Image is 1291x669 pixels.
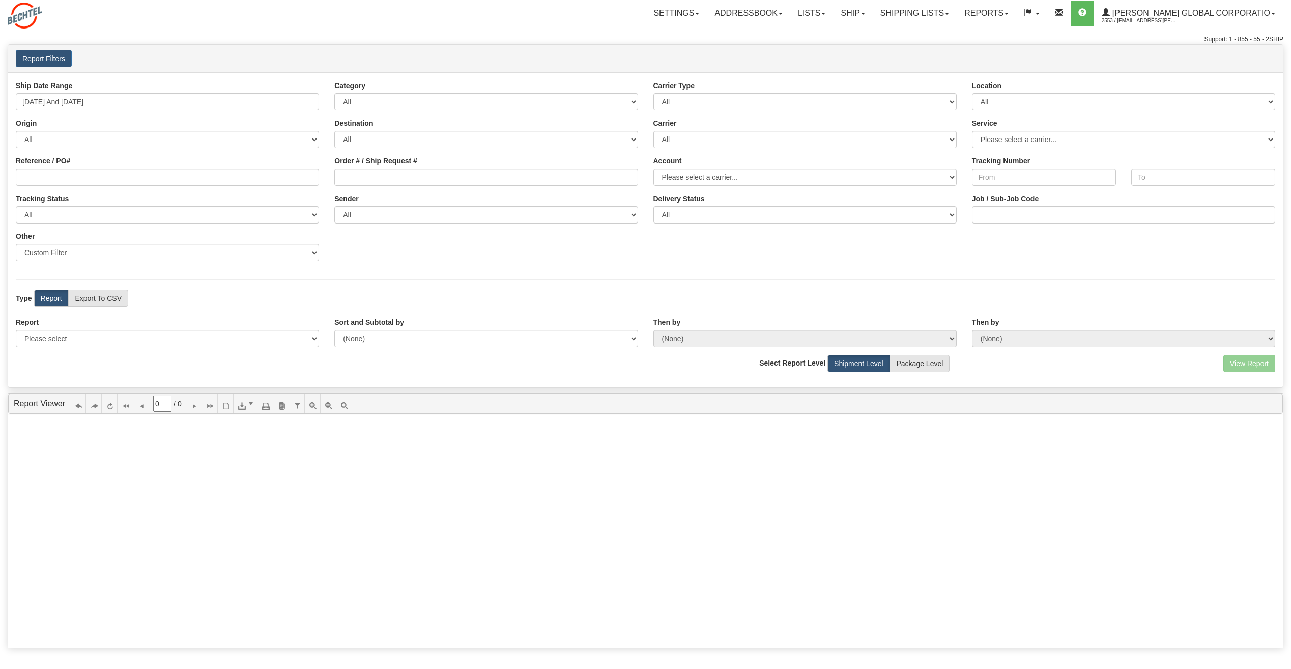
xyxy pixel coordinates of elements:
[1131,169,1275,186] input: To
[34,290,69,307] label: Report
[1094,1,1283,26] a: [PERSON_NAME] Global Corporatio 2553 / [EMAIL_ADDRESS][PERSON_NAME][DOMAIN_NAME]
[833,1,872,26] a: Ship
[334,118,373,128] label: Destination
[972,80,1001,91] label: Location
[653,317,681,327] label: Then by
[653,156,682,166] label: Account
[16,317,39,327] label: Report
[16,293,32,303] label: Type
[16,156,70,166] label: Reference / PO#
[334,80,365,91] label: Category
[1268,283,1290,386] iframe: chat widget
[653,206,957,224] select: Please ensure data set in report has been RECENTLY tracked from your Shipment History
[334,156,417,166] label: Order # / Ship Request #
[972,156,1030,166] label: Tracking Number
[890,355,950,372] label: Package Level
[972,317,999,327] label: Then by
[957,1,1016,26] a: Reports
[707,1,790,26] a: Addressbook
[8,3,42,29] img: logo2553.jpg
[653,193,705,204] label: Please ensure data set in report has been RECENTLY tracked from your Shipment History
[653,80,695,91] label: Carrier Type
[1110,9,1270,17] span: [PERSON_NAME] Global Corporatio
[827,355,890,372] label: Shipment Level
[178,399,182,409] span: 0
[16,231,35,241] label: Other
[16,118,37,128] label: Origin
[972,193,1039,204] label: Job / Sub-Job Code
[334,193,358,204] label: Sender
[646,1,707,26] a: Settings
[16,193,69,204] label: Tracking Status
[759,358,825,368] label: Select Report Level
[334,317,404,327] label: Sort and Subtotal by
[14,399,65,408] a: Report Viewer
[16,50,72,67] button: Report Filters
[16,80,72,91] label: Ship Date Range
[972,118,997,128] label: Service
[873,1,957,26] a: Shipping lists
[1223,355,1275,372] button: View Report
[8,35,1283,44] div: Support: 1 - 855 - 55 - 2SHIP
[174,399,176,409] span: /
[1102,16,1178,26] span: 2553 / [EMAIL_ADDRESS][PERSON_NAME][DOMAIN_NAME]
[972,169,1116,186] input: From
[653,118,677,128] label: Carrier
[790,1,833,26] a: Lists
[68,290,128,307] label: Export To CSV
